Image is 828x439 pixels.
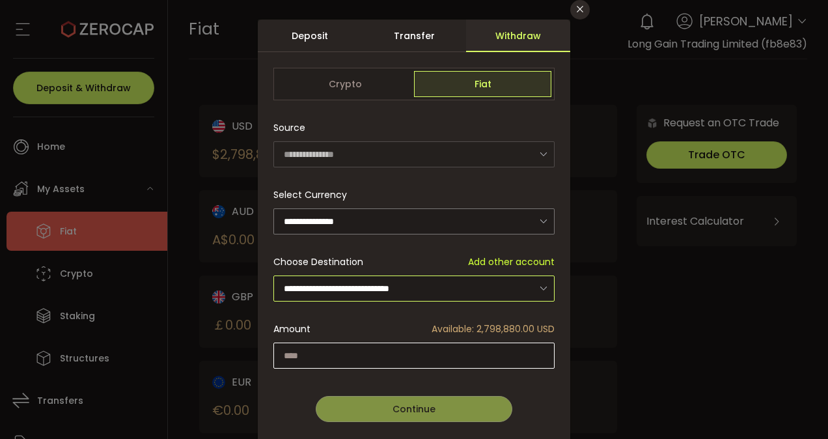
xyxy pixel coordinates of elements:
span: Available: 2,798,880.00 USD [432,322,555,336]
iframe: Chat Widget [670,298,828,439]
span: Add other account [468,255,555,269]
span: Fiat [414,71,551,97]
span: Continue [393,403,435,416]
span: Crypto [277,71,414,97]
span: Source [273,115,305,141]
span: Amount [273,322,310,336]
span: Choose Destination [273,255,363,269]
label: Select Currency [273,188,355,201]
div: Transfer [362,20,466,52]
div: Withdraw [466,20,570,52]
div: Deposit [258,20,362,52]
button: Continue [316,396,512,422]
